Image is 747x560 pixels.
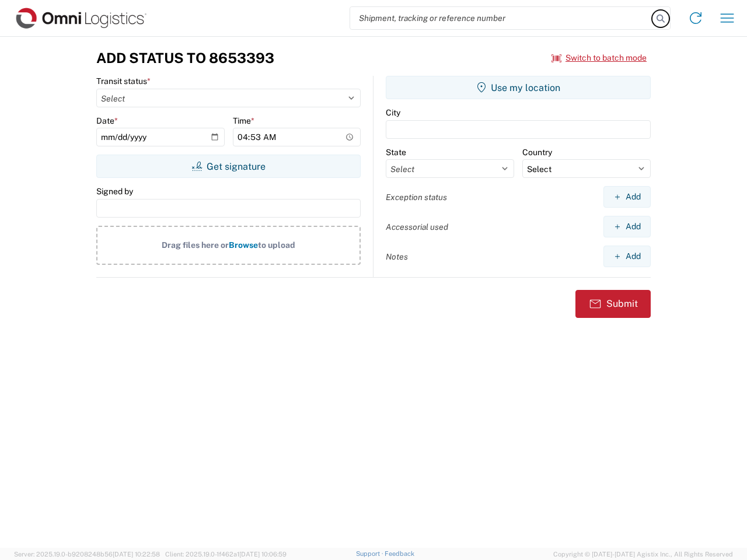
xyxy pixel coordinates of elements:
[165,551,287,558] span: Client: 2025.19.0-1f462a1
[553,549,733,559] span: Copyright © [DATE]-[DATE] Agistix Inc., All Rights Reserved
[603,186,651,208] button: Add
[386,251,408,262] label: Notes
[96,50,274,66] h3: Add Status to 8653393
[551,48,647,68] button: Switch to batch mode
[350,7,652,29] input: Shipment, tracking or reference number
[386,192,447,202] label: Exception status
[14,551,160,558] span: Server: 2025.19.0-b9208248b56
[603,246,651,267] button: Add
[603,216,651,237] button: Add
[96,186,133,197] label: Signed by
[96,76,151,86] label: Transit status
[258,240,295,250] span: to upload
[386,222,448,232] label: Accessorial used
[386,107,400,118] label: City
[239,551,287,558] span: [DATE] 10:06:59
[385,550,414,557] a: Feedback
[386,147,406,157] label: State
[162,240,229,250] span: Drag files here or
[386,76,651,99] button: Use my location
[96,155,361,178] button: Get signature
[522,147,552,157] label: Country
[575,290,651,318] button: Submit
[233,116,254,126] label: Time
[356,550,385,557] a: Support
[113,551,160,558] span: [DATE] 10:22:58
[229,240,258,250] span: Browse
[96,116,118,126] label: Date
